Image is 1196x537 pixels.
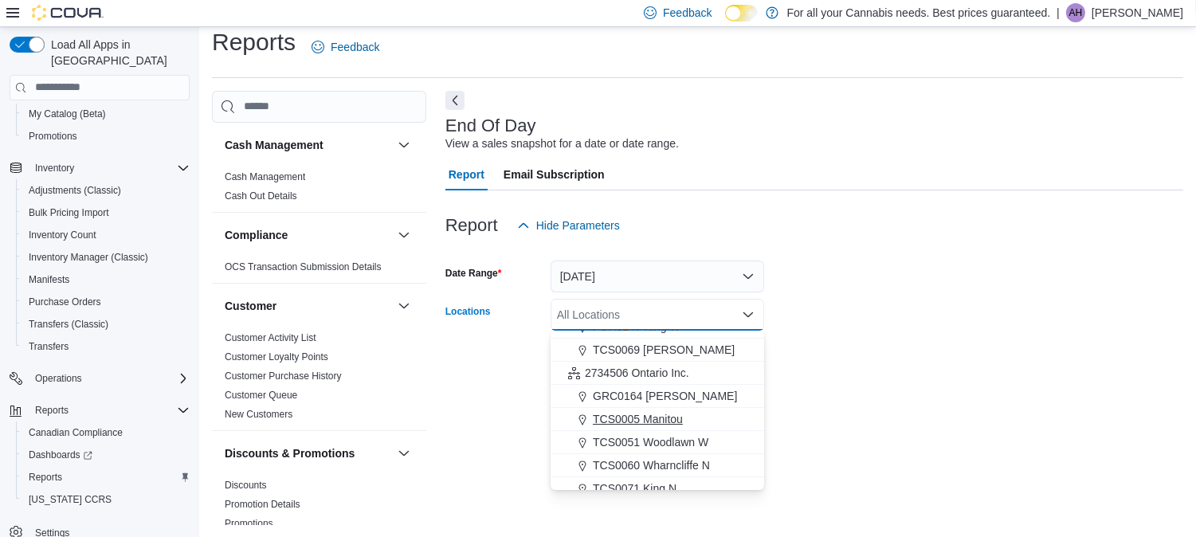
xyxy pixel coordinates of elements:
span: Inventory [35,162,74,174]
span: Inventory Count [22,225,190,245]
input: Dark Mode [725,5,759,22]
a: Customer Queue [225,390,297,401]
button: Bulk Pricing Import [16,202,196,224]
span: Promotions [22,127,190,146]
span: Feedback [663,5,712,21]
h3: Customer [225,298,276,314]
a: Inventory Manager (Classic) [22,248,155,267]
h1: Reports [212,26,296,58]
span: TCS0060 Wharncliffe N [593,457,710,473]
h3: Discounts & Promotions [225,445,355,461]
span: Discounts [225,479,267,492]
span: New Customers [225,408,292,421]
span: Load All Apps in [GEOGRAPHIC_DATA] [45,37,190,69]
span: Washington CCRS [22,490,190,509]
a: Adjustments (Classic) [22,181,127,200]
button: Adjustments (Classic) [16,179,196,202]
a: Promotion Details [225,499,300,510]
span: Transfers (Classic) [22,315,190,334]
button: Transfers (Classic) [16,313,196,335]
span: Adjustments (Classic) [29,184,121,197]
a: Cash Management [225,171,305,182]
a: My Catalog (Beta) [22,104,112,123]
span: My Catalog (Beta) [29,108,106,120]
a: Transfers (Classic) [22,315,115,334]
span: Reports [29,401,190,420]
span: My Catalog (Beta) [22,104,190,123]
span: GRC0164 [PERSON_NAME] [593,388,737,404]
span: 2734506 Ontario Inc. [585,365,689,381]
button: My Catalog (Beta) [16,103,196,125]
span: Cash Management [225,171,305,183]
a: OCS Transaction Submission Details [225,261,382,272]
button: Compliance [394,225,414,245]
span: Inventory Count [29,229,96,241]
span: Report [449,159,484,190]
a: Canadian Compliance [22,423,129,442]
button: Cash Management [394,135,414,155]
span: Operations [35,372,82,385]
button: Customer [225,298,391,314]
a: Manifests [22,270,76,289]
a: New Customers [225,409,292,420]
span: Bulk Pricing Import [22,203,190,222]
span: Email Subscription [504,159,605,190]
button: Canadian Compliance [16,421,196,444]
button: Close list of options [742,308,755,321]
a: Transfers [22,337,75,356]
button: Inventory Count [16,224,196,246]
span: Promotions [225,517,273,530]
a: Customer Loyalty Points [225,351,328,363]
span: Hide Parameters [536,218,620,233]
span: PUR0147 King W [593,319,680,335]
label: Locations [445,305,491,318]
span: Manifests [22,270,190,289]
button: Cash Management [225,137,391,153]
span: TCS0005 Manitou [593,411,683,427]
span: Dashboards [22,445,190,464]
button: Reports [29,401,75,420]
span: Inventory Manager (Classic) [29,251,148,264]
div: Compliance [212,257,426,283]
a: Reports [22,468,69,487]
span: Manifests [29,273,69,286]
button: Discounts & Promotions [394,444,414,463]
label: Date Range [445,267,502,280]
a: Inventory Count [22,225,103,245]
span: TCS0051 Woodlawn W [593,434,708,450]
span: Adjustments (Classic) [22,181,190,200]
button: Inventory Manager (Classic) [16,246,196,268]
span: Reports [35,404,69,417]
span: AH [1069,3,1083,22]
p: For all your Cannabis needs. Best prices guaranteed. [786,3,1050,22]
p: | [1057,3,1060,22]
a: Cash Out Details [225,190,297,202]
span: Canadian Compliance [22,423,190,442]
span: TCS0071 King N [593,480,676,496]
button: 2734506 Ontario Inc. [551,362,764,385]
button: Operations [29,369,88,388]
span: Transfers (Classic) [29,318,108,331]
button: TCS0005 Manitou [551,408,764,431]
span: Canadian Compliance [29,426,123,439]
span: Customer Queue [225,389,297,402]
button: Purchase Orders [16,291,196,313]
span: Reports [29,471,62,484]
a: Promotions [225,518,273,529]
button: TCS0071 King N [551,477,764,500]
button: Inventory [3,157,196,179]
p: [PERSON_NAME] [1092,3,1183,22]
button: Transfers [16,335,196,358]
span: Bulk Pricing Import [29,206,109,219]
button: Manifests [16,268,196,291]
button: TCS0069 [PERSON_NAME] [551,339,764,362]
a: Customer Activity List [225,332,316,343]
h3: Report [445,216,498,235]
button: Reports [3,399,196,421]
button: Inventory [29,159,80,178]
span: Feedback [331,39,379,55]
button: [US_STATE] CCRS [16,488,196,511]
a: [US_STATE] CCRS [22,490,118,509]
